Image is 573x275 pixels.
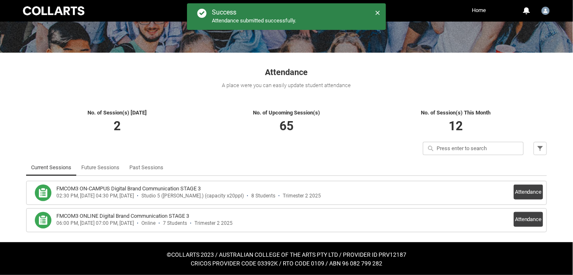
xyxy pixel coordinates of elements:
button: User Profile Richard.McCoy [539,3,552,17]
a: Past Sessions [129,159,163,176]
img: Richard.McCoy [541,7,550,15]
h3: FMCOM3 ONLINE Digital Brand Communication STAGE 3 [56,212,189,220]
button: Filter [534,142,547,155]
button: Attendance [514,212,543,227]
div: Trimester 2 2025 [194,220,233,226]
li: Future Sessions [76,159,124,176]
li: Past Sessions [124,159,168,176]
span: No. of Session(s) This Month [421,110,490,116]
span: 65 [279,119,294,133]
div: 06:00 PM, [DATE] 07:00 PM, [DATE] [56,220,134,226]
button: Attendance [514,185,543,200]
span: 12 [449,119,463,133]
div: Online [141,220,155,226]
div: Studio 5 ([PERSON_NAME].) (capacity x20ppl) [141,193,244,199]
span: No. of Upcoming Session(s) [253,110,320,116]
span: Attendance submitted successfully. [212,17,296,24]
span: Attendance [265,67,308,77]
input: Press enter to search [423,142,524,155]
div: 02:30 PM, [DATE] 04:30 PM, [DATE] [56,193,134,199]
a: Home [470,4,488,17]
a: Future Sessions [81,159,119,176]
a: Current Sessions [31,159,71,176]
h3: FMCOM3 ON-CAMPUS Digital Brand Communication STAGE 3 [56,185,201,193]
div: 8 Students [251,193,275,199]
div: A place were you can easily update student attendance [26,81,547,90]
span: 2 [114,119,121,133]
div: 7 Students [163,220,187,226]
div: Trimester 2 2025 [283,193,321,199]
div: Success [212,8,296,17]
span: No. of Session(s) [DATE] [88,110,147,116]
li: Current Sessions [26,159,76,176]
